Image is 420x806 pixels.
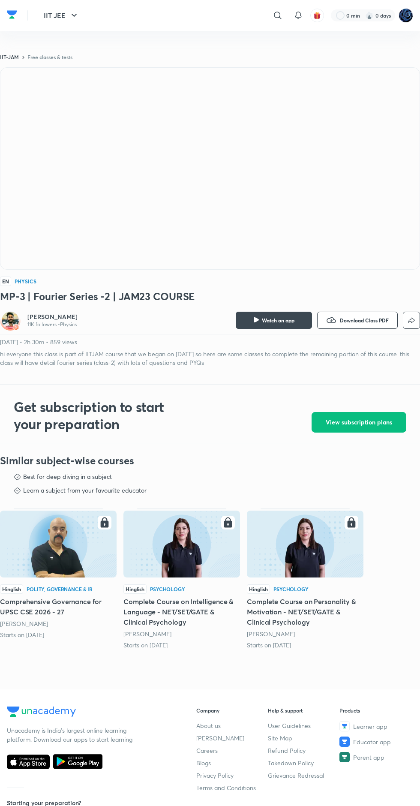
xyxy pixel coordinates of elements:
img: Company Logo [7,707,76,717]
a: Learner app [339,721,411,731]
button: avatar [310,9,324,22]
button: IIT JEE [39,7,84,24]
div: Complete Course on Personality & Motivation - NET/SET/GATE & Clinical Psychology [247,508,363,649]
img: Company Logo [7,8,17,21]
button: Watch on app [236,312,312,329]
div: Psychology [273,586,309,592]
a: [PERSON_NAME] [123,630,171,638]
a: Refund Policy [268,746,339,755]
a: Company Logo [7,8,17,23]
span: Learner app [353,722,387,731]
h6: Company [196,707,268,714]
span: View subscription plans [326,418,392,427]
a: Site Map [268,734,339,743]
button: Download Class PDF [317,312,398,329]
a: Educator app [339,737,411,747]
div: Psychology [150,586,185,592]
h5: Complete Course on Intelligence & Language - NET/SET/GATE & Clinical Psychology [123,596,240,627]
a: User Guidelines [268,721,339,730]
a: Grievance Redressal [268,771,339,780]
span: Educator app [353,737,391,746]
div: right [129,516,235,529]
img: badge [13,324,19,330]
span: Watch on app [262,317,294,324]
div: Complete Course on Intelligence & Language - NET/SET/GATE & Clinical Psychology [123,508,240,649]
div: Hafsa Malik [247,630,363,638]
span: Parent app [353,753,384,762]
span: Hinglish [123,584,147,594]
p: Learn a subject from your favourite educator [23,486,147,495]
p: Best for deep diving in a subject [23,472,112,481]
div: right [252,516,358,529]
img: Parent app [339,752,350,762]
img: Educator app [339,737,350,747]
a: [PERSON_NAME] [27,313,78,321]
img: streak [365,11,374,20]
div: right [5,516,111,529]
img: Mahima Sharma [399,8,413,23]
span: Careers [196,746,218,755]
h2: Get subscription to start your preparation [14,398,189,433]
a: Parent app [339,752,411,762]
h6: Help & support [268,707,339,714]
img: Avatar [2,312,19,329]
a: [PERSON_NAME] [247,630,295,638]
h6: Products [339,707,411,714]
button: View subscription plans [312,412,406,433]
img: avatar [313,12,321,19]
div: Starts on 22nd Sept [123,641,240,650]
a: Company Logo [7,707,172,719]
a: Blogs [196,758,268,767]
p: Unacademy is India’s largest online learning platform. Download our apps to start learning [7,726,135,744]
p: 11K followers • Physics [27,321,78,328]
div: Polity, Governance & IR [27,586,93,592]
a: About us [196,721,268,730]
h4: Physics [15,279,36,284]
a: Careers [196,746,268,755]
span: Hinglish [247,584,270,594]
div: Starts on 6th Oct [247,641,363,650]
img: Learner app [339,721,350,731]
a: Terms and Conditions [196,783,268,792]
a: Takedown Policy [268,758,339,767]
iframe: Class [0,68,420,269]
a: Privacy Policy [196,771,268,780]
div: Hafsa Malik [123,630,240,638]
h5: Complete Course on Personality & Motivation - NET/SET/GATE & Clinical Psychology [247,596,363,627]
span: Download Class PDF [340,317,389,324]
a: [PERSON_NAME] [196,734,268,743]
a: Free classes & tests [27,54,72,60]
